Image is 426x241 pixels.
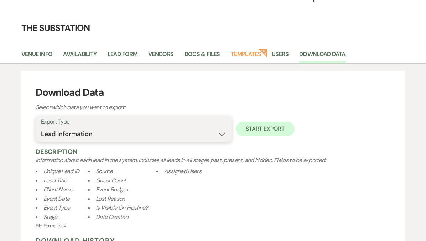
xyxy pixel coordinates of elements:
li: Lead Title [36,176,79,185]
li: Event Budget [88,185,148,194]
h3: Download Data [36,85,390,100]
li: Source [88,167,148,176]
a: Docs & Files [185,50,220,63]
li: Date Created [88,212,148,222]
a: Download Data [299,50,346,63]
li: Lost Reason [88,194,148,204]
h5: Description [36,147,390,156]
li: Is Visible On Pipeline? [88,203,148,212]
p: Select which data you want to export: [36,103,285,112]
li: Client Name [36,185,79,194]
strong: New [258,48,268,58]
li: Assigned Users [156,167,201,176]
a: Venue Info [21,50,53,63]
li: Guest Count [88,176,148,185]
li: Event Date [36,194,79,204]
a: Users [272,50,289,63]
label: Export Type [41,117,226,127]
a: Templates [231,50,261,63]
a: Lead Form [108,50,137,63]
li: Stage [36,212,79,222]
span: Fields to be exported: [36,156,390,222]
li: Unique Lead ID [36,167,79,176]
li: Event Type [36,203,79,212]
a: Vendors [148,50,174,63]
p: File Format: csv [36,222,390,230]
button: Start Export [236,122,295,136]
div: Information about each lead in the system. Includes all leads in all stages past, present, and hi... [36,156,390,222]
a: Availability [63,50,97,63]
